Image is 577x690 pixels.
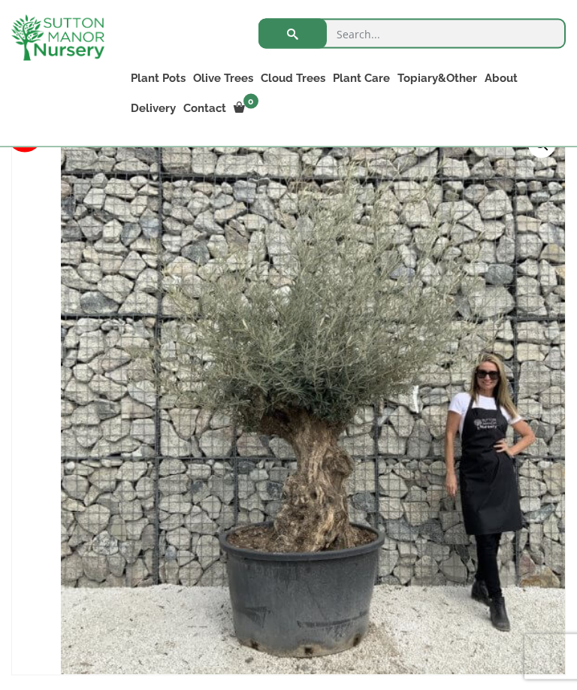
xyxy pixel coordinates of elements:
input: Search... [258,19,566,49]
a: Contact [180,98,230,119]
a: Topiary&Other [394,68,481,89]
a: Delivery [127,98,180,119]
a: 0 [230,98,263,119]
a: Cloud Trees [257,68,329,89]
img: logo [11,15,104,61]
a: Plant Pots [127,68,189,89]
a: About [481,68,521,89]
span: 0 [243,94,258,109]
a: Plant Care [329,68,394,89]
a: Olive Trees [189,68,257,89]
